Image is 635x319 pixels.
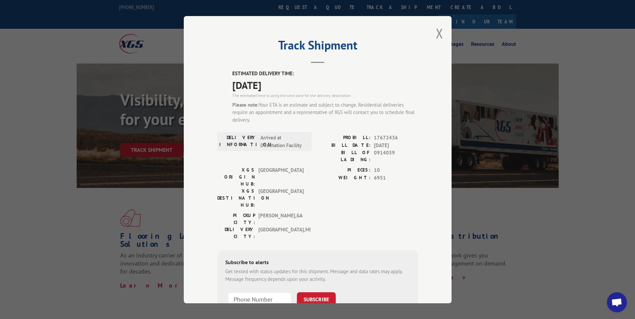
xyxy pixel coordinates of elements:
[297,292,336,306] button: SUBSCRIBE
[225,258,410,268] div: Subscribe to alerts
[374,174,418,182] span: 6951
[374,149,418,163] span: 0914059
[232,77,418,92] span: [DATE]
[217,188,255,209] label: XGS DESTINATION HUB:
[232,101,259,108] strong: Please note:
[228,292,292,306] input: Phone Number
[374,141,418,149] span: [DATE]
[232,92,418,98] div: The estimated time is using the time zone for the delivery destination.
[374,167,418,174] span: 10
[219,134,257,149] label: DELIVERY INFORMATION:
[217,226,255,240] label: DELIVERY CITY:
[258,167,304,188] span: [GEOGRAPHIC_DATA]
[225,268,410,283] div: Get texted with status updates for this shipment. Message and data rates may apply. Message frequ...
[232,70,418,78] label: ESTIMATED DELIVERY TIME:
[318,141,371,149] label: BILL DATE:
[258,226,304,240] span: [GEOGRAPHIC_DATA] , MI
[217,40,418,53] h2: Track Shipment
[258,212,304,226] span: [PERSON_NAME] , GA
[607,292,627,312] div: Open chat
[318,174,371,182] label: WEIGHT:
[260,134,306,149] span: Arrived at Destination Facility
[318,134,371,142] label: PROBILL:
[217,212,255,226] label: PICKUP CITY:
[258,188,304,209] span: [GEOGRAPHIC_DATA]
[232,101,418,124] div: Your ETA is an estimate and subject to change. Residential deliveries require an appointment and ...
[318,167,371,174] label: PIECES:
[374,134,418,142] span: 17672436
[217,167,255,188] label: XGS ORIGIN HUB:
[318,149,371,163] label: BILL OF LADING:
[436,24,443,42] button: Close modal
